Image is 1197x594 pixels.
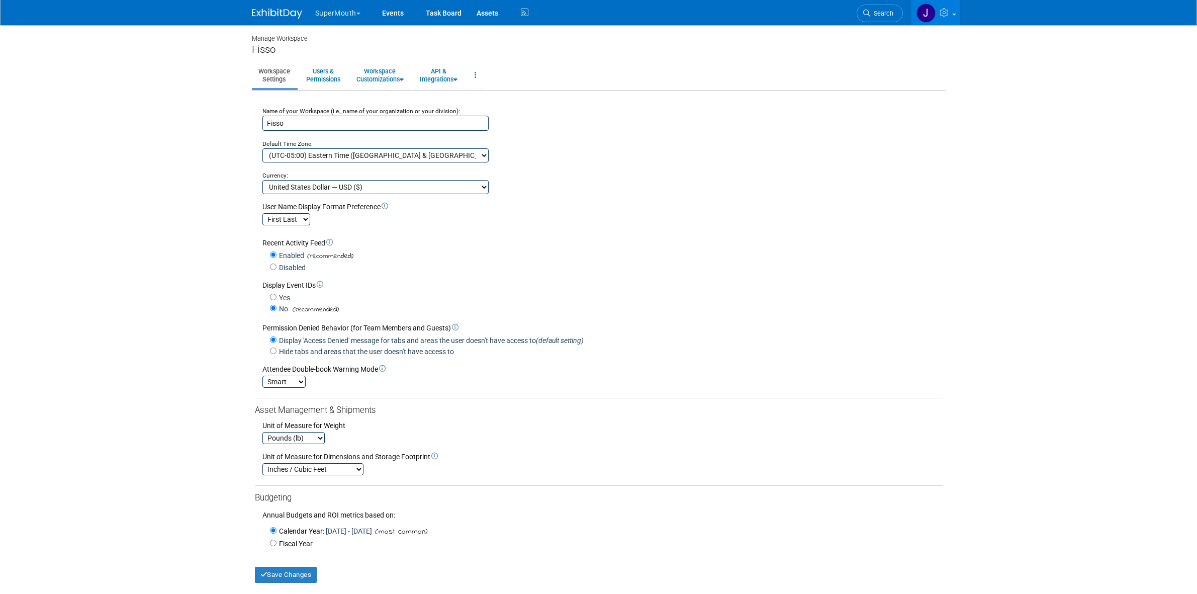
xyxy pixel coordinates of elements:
[300,63,347,88] a: Users &Permissions
[304,251,353,262] span: (recommended)
[262,108,460,115] small: Name of your Workspace (i.e., name of your organization or your division):
[277,335,584,346] label: Display 'Access Denied' message for tabs and areas the user doesn't have access to
[277,250,304,261] label: Enabled
[252,43,946,56] div: Fisso
[413,63,464,88] a: API &Integrations
[536,336,584,345] i: (default setting)
[255,504,943,520] div: Annual Budgets and ROI metrics based on:
[277,526,372,536] label: : [DATE] - [DATE]
[252,63,297,88] a: WorkspaceSettings
[255,492,943,504] div: Budgeting
[252,9,302,19] img: ExhibitDay
[290,304,339,315] span: (recommended)
[262,452,943,462] div: Unit of Measure for Dimensions and Storage Footprint
[262,280,943,290] div: Display Event IDs
[279,527,323,535] span: Calendar Year
[262,202,943,212] div: User Name Display Format Preference
[262,420,943,431] div: Unit of Measure for Weight
[277,293,290,303] label: Yes
[279,540,313,548] span: Fiscal Year
[372,526,427,538] span: (most common)
[277,263,306,273] label: Disabled
[252,25,946,43] div: Manage Workspace
[255,404,943,416] div: Asset Management & Shipments
[262,238,943,248] div: Recent Activity Feed
[262,140,313,147] small: Default Time Zone:
[262,323,943,333] div: Permission Denied Behavior (for Team Members and Guests)
[857,5,903,22] a: Search
[277,347,454,357] label: Hide tabs and areas that the user doesn't have access to
[255,567,317,583] button: Save Changes
[262,172,288,179] small: Currency:
[277,304,288,314] label: No
[262,364,943,374] div: Attendee Double-book Warning Mode
[870,10,893,17] span: Search
[916,4,936,23] img: Justin Newborn
[350,63,410,88] a: WorkspaceCustomizations
[262,116,489,131] input: Name of your organization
